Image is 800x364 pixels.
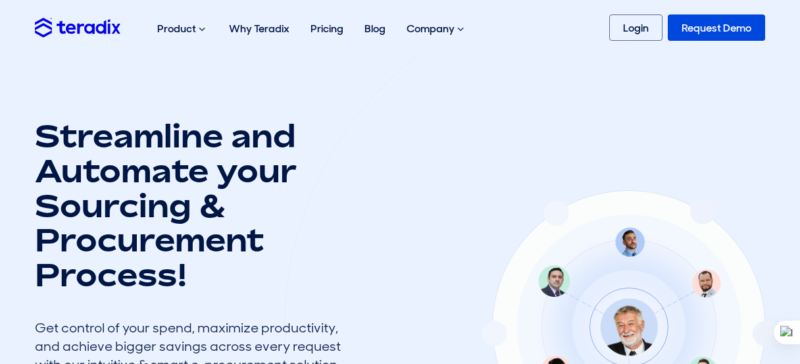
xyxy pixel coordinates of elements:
[218,8,300,49] a: Why Teradix
[300,8,354,49] a: Pricing
[147,8,218,50] div: Product
[609,14,662,41] a: Login
[35,118,351,292] h1: Streamline and Automate your Sourcing & Procurement Process!
[35,18,120,37] img: Teradix logo
[396,8,477,50] div: Company
[354,8,396,49] a: Blog
[668,14,765,41] a: Request Demo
